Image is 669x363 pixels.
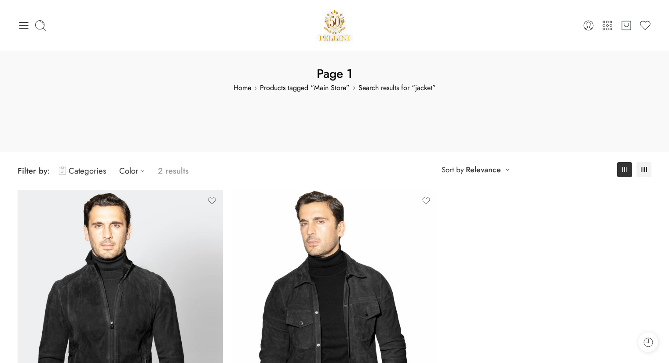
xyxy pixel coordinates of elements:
h1: Page 1 [18,65,651,82]
a: Color [119,160,149,181]
span: Search results for “jacket” [18,82,651,94]
a: Relevance [466,163,501,176]
a: Wishlist [639,19,651,32]
a: Home [234,82,251,94]
p: 2 results [158,160,189,181]
a: Cart [620,19,632,32]
span: Filter by: [18,165,50,177]
img: Pellini [316,7,354,44]
a: Pellini - [316,7,354,44]
a: Login / Register [582,19,595,32]
span: Sort by [442,163,464,177]
a: Categories [59,160,106,181]
a: Products tagged “Main Store” [260,82,350,94]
